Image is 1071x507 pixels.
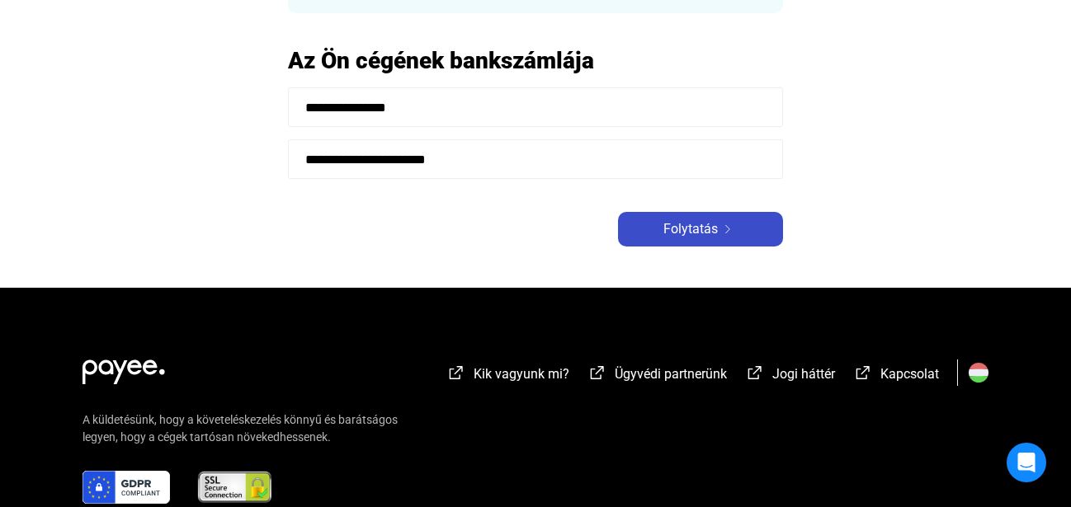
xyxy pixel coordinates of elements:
[446,369,569,384] a: external-link-whiteKik vagyunk mi?
[587,369,727,384] a: external-link-whiteÜgyvédi partnerünk
[1007,443,1046,482] div: Open Intercom Messenger
[83,350,165,384] img: white-payee-white-dot.svg
[83,471,170,504] img: gdpr
[615,366,727,382] span: Ügyvédi partnerünk
[880,366,939,382] span: Kapcsolat
[745,364,765,381] img: external-link-white
[663,219,718,239] span: Folytatás
[196,471,273,504] img: ssl
[587,364,607,381] img: external-link-white
[853,364,873,381] img: external-link-white
[772,366,835,382] span: Jogi háttér
[853,369,939,384] a: external-link-whiteKapcsolat
[969,363,988,383] img: HU.svg
[474,366,569,382] span: Kik vagyunk mi?
[718,225,738,233] img: arrow-right-white
[446,364,466,381] img: external-link-white
[288,46,783,75] h2: Az Ön cégének bankszámlája
[745,369,835,384] a: external-link-whiteJogi háttér
[618,212,783,246] button: Folytatásarrow-right-white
